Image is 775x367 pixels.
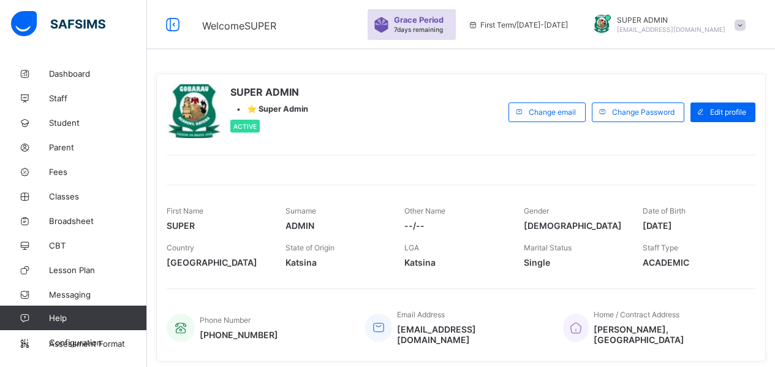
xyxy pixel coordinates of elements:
span: Date of Birth [643,206,686,215]
span: ACADEMIC [643,257,743,268]
span: [DEMOGRAPHIC_DATA] [524,220,624,231]
span: [EMAIL_ADDRESS][DOMAIN_NAME] [397,324,545,345]
span: Active [233,123,257,130]
span: [GEOGRAPHIC_DATA] [167,257,267,268]
span: Staff [49,93,147,103]
span: Katsina [404,257,505,268]
span: Surname [285,206,316,215]
span: Dashboard [49,69,147,79]
span: Welcome SUPER [202,20,276,32]
span: [EMAIL_ADDRESS][DOMAIN_NAME] [617,26,725,33]
span: Phone Number [200,315,251,325]
span: Gender [524,206,549,215]
span: Configuration [49,338,146,347]
span: 7 days remaining [394,26,443,33]
span: Staff Type [643,243,678,252]
span: Change email [529,107,576,117]
span: [PHONE_NUMBER] [200,330,278,340]
span: Grace Period [394,15,444,25]
span: Email Address [397,310,445,319]
div: • [230,104,308,114]
span: Classes [49,191,147,201]
span: Home / Contract Address [594,310,679,319]
span: [PERSON_NAME], [GEOGRAPHIC_DATA] [594,324,743,345]
span: session/term information [468,20,568,29]
span: Parent [49,142,147,152]
span: Help [49,313,146,323]
span: LGA [404,243,419,252]
span: Single [524,257,624,268]
span: Messaging [49,290,147,299]
img: safsims [11,11,105,37]
span: ⭐ Super Admin [247,104,308,114]
div: SUPERADMIN [580,15,752,35]
span: Edit profile [710,107,746,117]
span: Katsina [285,257,386,268]
span: SUPER [167,220,267,231]
span: [DATE] [643,220,743,231]
span: SUPER ADMIN [230,86,308,98]
span: Broadsheet [49,216,147,226]
span: Change Password [612,107,675,117]
span: ADMIN [285,220,386,231]
span: State of Origin [285,243,335,252]
span: Student [49,118,147,128]
span: First Name [167,206,203,215]
span: Country [167,243,194,252]
span: Other Name [404,206,445,215]
span: SUPER ADMIN [617,15,725,25]
span: CBT [49,241,147,250]
span: --/-- [404,220,505,231]
span: Fees [49,167,147,177]
span: Lesson Plan [49,265,147,275]
span: Marital Status [524,243,572,252]
img: sticker-purple.71386a28dfed39d6af7621340158ba97.svg [374,17,389,33]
